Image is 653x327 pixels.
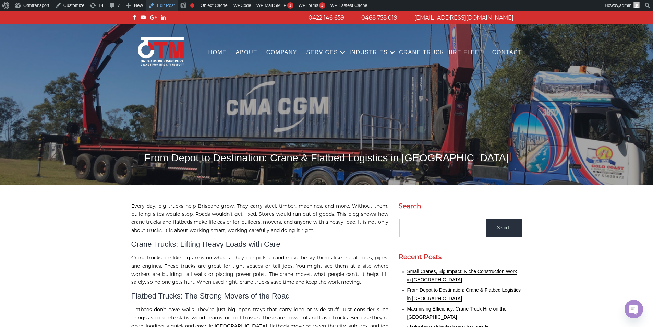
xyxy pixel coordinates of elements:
a: Contact [488,43,527,62]
a: About [231,43,262,62]
a: Industries [345,43,392,62]
a: 0468 758 019 [361,14,397,21]
span: 1 [289,3,291,7]
div: 1 [319,2,325,9]
div: Focus keyphrase not set [190,3,194,8]
a: Crane Truck Hire Fleet [395,43,488,62]
p: Every day, big trucks help Brisbane grow. They carry steel, timber, machines, and more. Without t... [131,202,388,235]
a: Small Cranes, Big Impact: Niche Construction Work in [GEOGRAPHIC_DATA] [407,269,517,283]
img: Otmtransport [136,36,185,66]
h2: Crane Trucks: Lifting Heavy Loads with Care [131,240,388,249]
h2: Flatbed Trucks: The Strong Movers of the Road [131,292,388,301]
a: Maximising Efficiency: Crane Truck Hire on the [GEOGRAPHIC_DATA] [407,306,507,320]
a: [EMAIL_ADDRESS][DOMAIN_NAME] [414,14,513,21]
h2: Recent Posts [399,253,522,261]
a: From Depot to Destination: Crane & Flatbed Logistics in [GEOGRAPHIC_DATA] [407,287,521,301]
input: Search [486,219,522,237]
h1: From Depot to Destination: Crane & Flatbed Logistics in [GEOGRAPHIC_DATA] [131,151,522,164]
h2: Search [399,202,522,210]
a: Services [302,43,342,62]
p: Crane trucks are like big arms on wheels. They can pick up and move heavy things like metal poles... [131,254,388,287]
a: Home [204,43,231,62]
a: 0422 146 659 [309,14,344,21]
span: admin [619,3,631,8]
a: COMPANY [262,43,302,62]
